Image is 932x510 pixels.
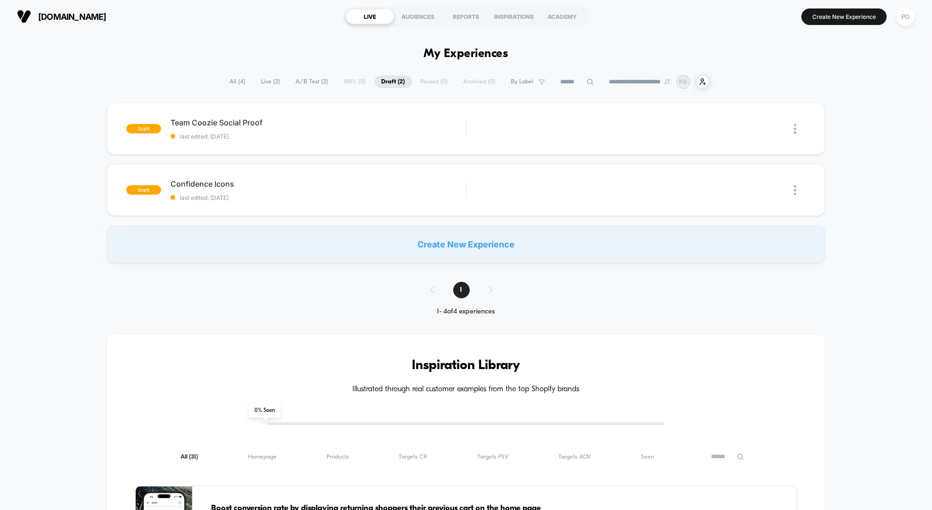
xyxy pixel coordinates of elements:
span: ( 31 ) [189,454,198,460]
button: [DOMAIN_NAME] [14,9,109,24]
img: close [794,185,796,195]
span: last edited: [DATE] [171,194,466,201]
div: REPORTS [442,9,490,24]
span: A/B Test ( 2 ) [289,75,335,88]
span: All ( 4 ) [223,75,253,88]
div: ACADEMY [538,9,586,24]
img: Visually logo [17,9,31,24]
span: [DOMAIN_NAME] [38,12,106,22]
span: Homepage [248,453,277,461]
div: Create New Experience [107,225,825,263]
span: draft [126,185,161,195]
div: 1 - 4 of 4 experiences [421,308,512,316]
h3: Inspiration Library [135,358,796,373]
div: INSPIRATIONS [490,9,538,24]
h4: Illustrated through real customer examples from the top Shopify brands [135,385,796,394]
span: By Label [511,78,534,85]
img: end [664,79,670,84]
button: Create New Experience [801,8,887,25]
img: close [794,124,796,134]
span: Seen [641,453,654,461]
span: Targets AOV [558,453,591,461]
div: PG [897,8,915,26]
span: draft [126,124,161,133]
span: 1 [453,282,470,298]
button: PG [894,7,918,26]
h1: My Experiences [424,47,508,61]
span: All [180,453,198,461]
div: AUDIENCES [394,9,442,24]
span: last edited: [DATE] [171,133,466,140]
span: Team Coozie Social Proof [171,118,466,127]
span: Targets CR [399,453,427,461]
p: PG [679,78,687,85]
span: Confidence Icons [171,179,466,189]
span: Products [327,453,349,461]
span: Draft ( 2 ) [375,75,412,88]
span: Live ( 2 ) [254,75,287,88]
span: Targets PSV [477,453,508,461]
div: LIVE [346,9,394,24]
span: 0 % Seen [249,403,280,418]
